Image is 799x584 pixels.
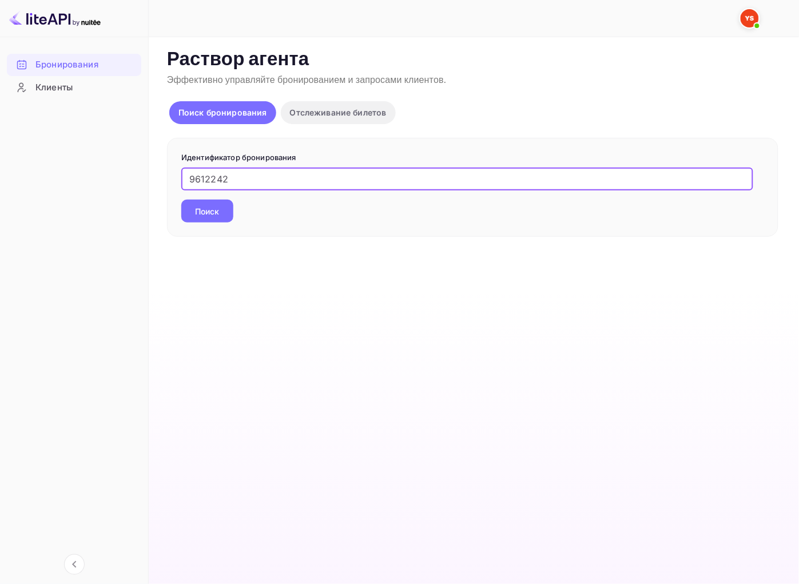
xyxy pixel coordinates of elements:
[35,58,98,71] ya-tr-span: Бронирования
[196,205,220,217] ya-tr-span: Поиск
[167,74,446,86] ya-tr-span: Эффективно управляйте бронированием и запросами клиентов.
[167,47,309,72] ya-tr-span: Раствор агента
[290,108,387,117] ya-tr-span: Отслеживание билетов
[64,554,85,575] button: Свернуть навигацию
[9,9,101,27] img: Логотип LiteAPI
[7,77,141,99] div: Клиенты
[7,54,141,75] a: Бронирования
[181,168,753,190] input: Введите идентификатор бронирования (например, 63782194)
[7,77,141,98] a: Клиенты
[181,153,296,162] ya-tr-span: Идентификатор бронирования
[741,9,759,27] img: Служба Поддержки Яндекса
[7,54,141,76] div: Бронирования
[181,200,233,223] button: Поиск
[35,81,73,94] ya-tr-span: Клиенты
[178,108,267,117] ya-tr-span: Поиск бронирования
